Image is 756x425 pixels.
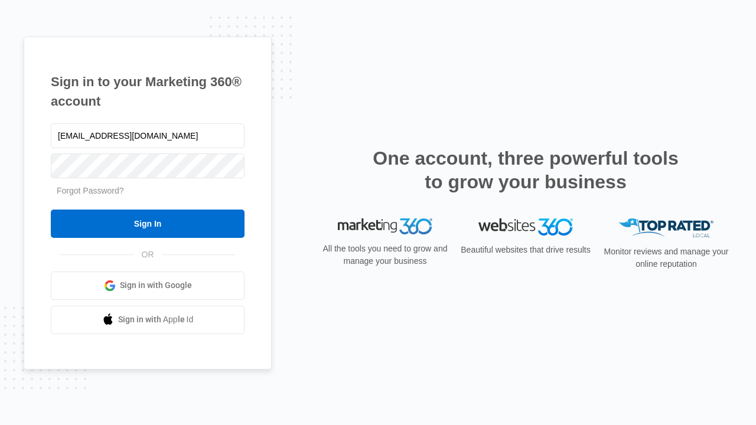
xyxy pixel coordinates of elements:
[369,146,682,194] h2: One account, three powerful tools to grow your business
[478,218,573,236] img: Websites 360
[600,246,732,270] p: Monitor reviews and manage your online reputation
[133,249,162,261] span: OR
[319,243,451,267] p: All the tools you need to grow and manage your business
[460,244,592,256] p: Beautiful websites that drive results
[57,186,124,195] a: Forgot Password?
[51,123,245,148] input: Email
[51,272,245,300] a: Sign in with Google
[51,72,245,111] h1: Sign in to your Marketing 360® account
[338,218,432,235] img: Marketing 360
[51,210,245,238] input: Sign In
[619,218,713,238] img: Top Rated Local
[120,279,192,292] span: Sign in with Google
[118,313,194,326] span: Sign in with Apple Id
[51,306,245,334] a: Sign in with Apple Id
